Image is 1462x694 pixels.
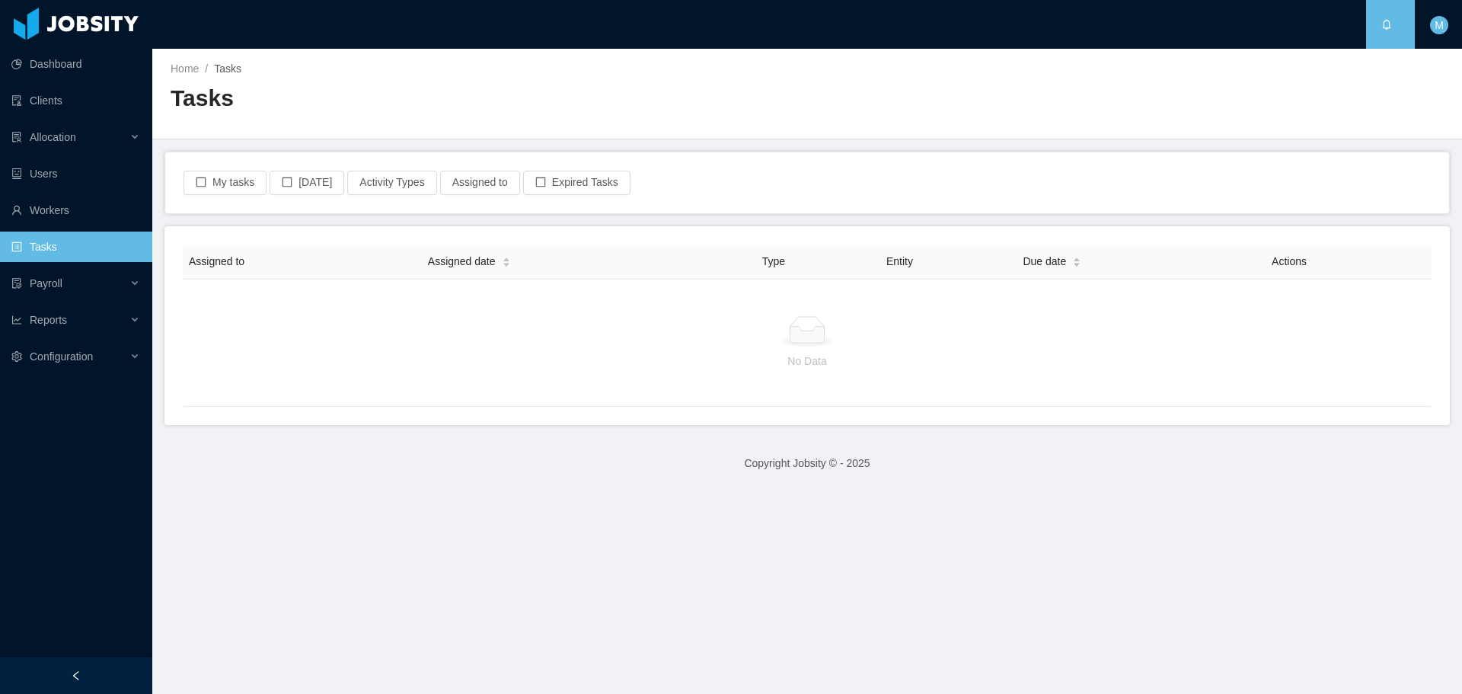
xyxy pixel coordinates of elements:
i: icon: caret-up [502,255,510,260]
footer: Copyright Jobsity © - 2025 [152,437,1462,490]
i: icon: caret-down [1073,261,1081,266]
span: Entity [886,255,913,267]
sup: 0 [1392,11,1407,27]
a: icon: pie-chartDashboard [11,49,140,79]
i: icon: caret-up [1073,255,1081,260]
h2: Tasks [171,83,807,114]
button: icon: borderExpired Tasks [523,171,630,195]
span: Tasks [214,62,241,75]
span: Payroll [30,277,62,289]
a: icon: profileTasks [11,232,140,262]
a: icon: userWorkers [11,195,140,225]
a: icon: auditClients [11,85,140,116]
span: Assigned date [428,254,496,270]
span: Allocation [30,131,76,143]
button: icon: borderMy tasks [184,171,267,195]
button: Assigned to [440,171,520,195]
span: / [205,62,208,75]
button: Activity Types [347,171,436,195]
span: Actions [1272,255,1307,267]
span: Due date [1023,254,1066,270]
span: Type [762,255,785,267]
i: icon: file-protect [11,278,22,289]
span: Configuration [30,350,93,363]
a: icon: robotUsers [11,158,140,189]
p: No Data [195,353,1419,369]
div: Sort [502,255,511,266]
span: Assigned to [189,255,244,267]
i: icon: caret-down [502,261,510,266]
a: Home [171,62,199,75]
i: icon: line-chart [11,315,22,325]
button: icon: border[DATE] [270,171,344,195]
i: icon: setting [11,351,22,362]
span: M [1435,16,1444,34]
i: icon: bell [1381,19,1392,30]
i: icon: solution [11,132,22,142]
span: Reports [30,314,67,326]
div: Sort [1072,255,1081,266]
